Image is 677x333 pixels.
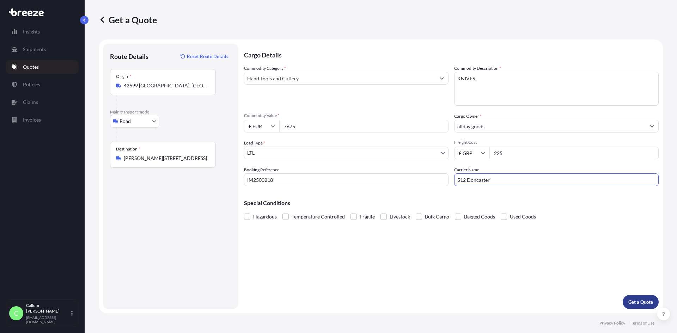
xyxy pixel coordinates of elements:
[489,147,659,159] input: Enter amount
[23,63,39,70] p: Quotes
[599,320,625,326] a: Privacy Policy
[14,310,18,317] span: C
[360,211,375,222] span: Fragile
[244,166,279,173] label: Booking Reference
[244,44,659,65] p: Cargo Details
[6,60,79,74] a: Quotes
[23,99,38,106] p: Claims
[177,51,231,62] button: Reset Route Details
[116,146,141,152] div: Destination
[454,113,482,120] label: Cargo Owner
[6,95,79,109] a: Claims
[26,303,70,314] p: Callum [PERSON_NAME]
[187,53,228,60] p: Reset Route Details
[26,315,70,324] p: [EMAIL_ADDRESS][DOMAIN_NAME]
[6,113,79,127] a: Invoices
[6,25,79,39] a: Insights
[124,82,207,89] input: Origin
[425,211,449,222] span: Bulk Cargo
[646,120,658,132] button: Show suggestions
[244,173,449,186] input: Your internal reference
[110,109,231,115] p: Main transport mode
[23,81,40,88] p: Policies
[435,72,448,85] button: Show suggestions
[244,200,659,206] p: Special Conditions
[120,118,131,125] span: Road
[454,140,659,145] span: Freight Cost
[244,140,265,147] span: Load Type
[244,113,449,118] span: Commodity Value
[116,74,131,79] div: Origin
[110,52,148,61] p: Route Details
[247,149,255,156] span: LTL
[454,166,479,173] label: Carrier Name
[253,211,277,222] span: Hazardous
[623,295,659,309] button: Get a Quote
[99,14,157,25] p: Get a Quote
[510,211,536,222] span: Used Goods
[244,72,435,85] input: Select a commodity type
[279,120,449,132] input: Type amount
[455,120,646,132] input: Full name
[23,28,40,35] p: Insights
[23,116,41,123] p: Invoices
[124,155,207,162] input: Destination
[628,298,653,306] p: Get a Quote
[6,42,79,56] a: Shipments
[454,173,659,186] input: Enter name
[110,115,159,128] button: Select transport
[631,320,654,326] a: Terms of Use
[454,65,501,72] label: Commodity Description
[292,211,345,222] span: Temperature Controlled
[464,211,495,222] span: Bagged Goods
[244,147,449,159] button: LTL
[390,211,410,222] span: Livestock
[244,65,286,72] label: Commodity Category
[23,46,46,53] p: Shipments
[6,78,79,92] a: Policies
